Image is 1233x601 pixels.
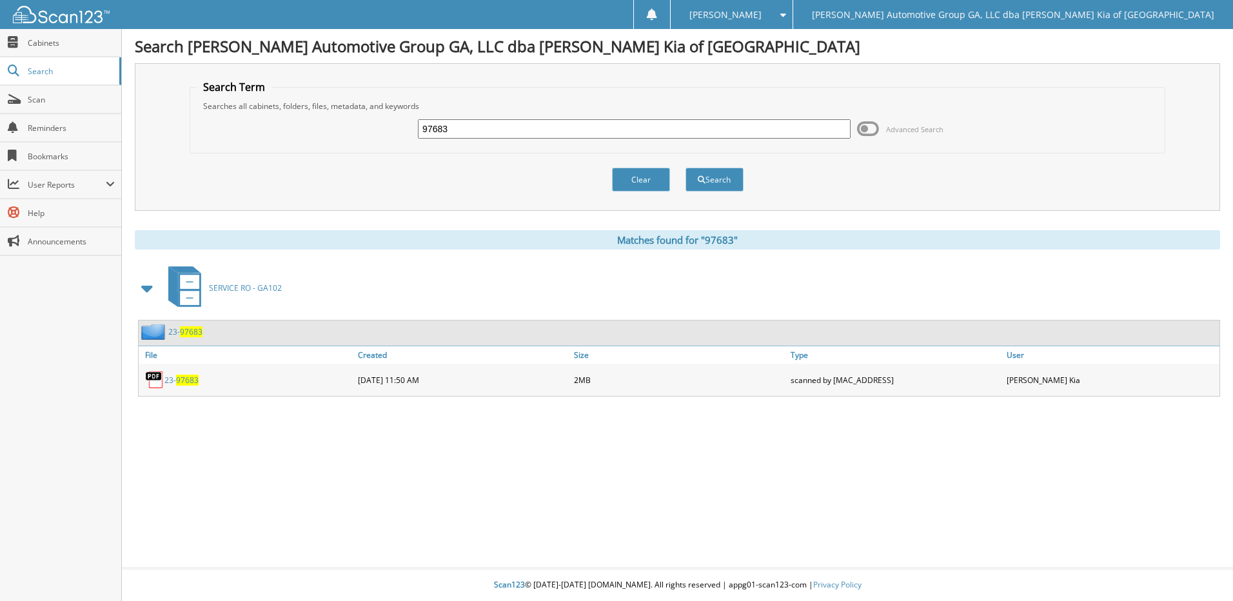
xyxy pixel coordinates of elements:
[176,375,199,386] span: 97683
[122,569,1233,601] div: © [DATE]-[DATE] [DOMAIN_NAME]. All rights reserved | appg01-scan123-com |
[197,101,1158,112] div: Searches all cabinets, folders, files, metadata, and keywords
[886,124,943,134] span: Advanced Search
[813,579,862,590] a: Privacy Policy
[686,168,744,192] button: Search
[145,370,164,389] img: PDF.png
[141,324,168,340] img: folder2.png
[28,236,115,247] span: Announcements
[28,151,115,162] span: Bookmarks
[494,579,525,590] span: Scan123
[28,208,115,219] span: Help
[355,346,571,364] a: Created
[13,6,110,23] img: scan123-logo-white.svg
[197,80,271,94] legend: Search Term
[139,346,355,364] a: File
[689,11,762,19] span: [PERSON_NAME]
[1003,367,1219,393] div: [PERSON_NAME] Kia
[28,66,113,77] span: Search
[28,123,115,133] span: Reminders
[571,346,787,364] a: Size
[209,282,282,293] span: SERVICE RO - GA102
[571,367,787,393] div: 2MB
[164,375,199,386] a: 23-97683
[812,11,1214,19] span: [PERSON_NAME] Automotive Group GA, LLC dba [PERSON_NAME] Kia of [GEOGRAPHIC_DATA]
[1003,346,1219,364] a: User
[168,326,202,337] a: 23-97683
[787,367,1003,393] div: scanned by [MAC_ADDRESS]
[612,168,670,192] button: Clear
[787,346,1003,364] a: Type
[161,262,282,313] a: SERVICE RO - GA102
[1169,539,1233,601] iframe: Chat Widget
[28,94,115,105] span: Scan
[28,179,106,190] span: User Reports
[135,230,1220,250] div: Matches found for "97683"
[135,35,1220,57] h1: Search [PERSON_NAME] Automotive Group GA, LLC dba [PERSON_NAME] Kia of [GEOGRAPHIC_DATA]
[355,367,571,393] div: [DATE] 11:50 AM
[28,37,115,48] span: Cabinets
[180,326,202,337] span: 97683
